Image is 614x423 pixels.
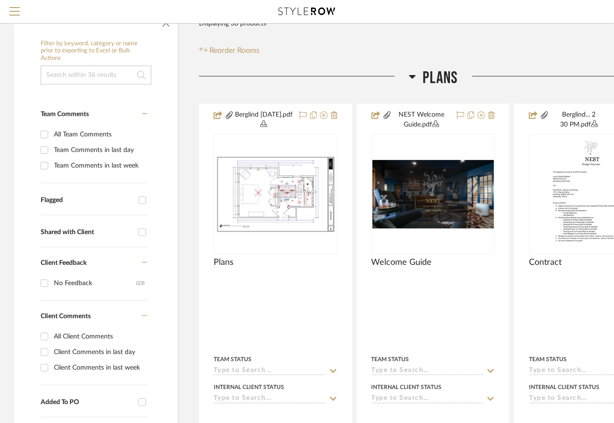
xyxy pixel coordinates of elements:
[234,110,294,130] button: Berglind [DATE].pdf
[372,367,484,376] input: Type to Search…
[54,158,145,173] div: Team Comments in last week
[41,228,134,237] div: Shared with Client
[372,355,409,364] div: Team Status
[214,383,284,391] div: Internal Client Status
[54,276,136,291] div: No Feedback
[54,329,145,344] div: All Client Comments
[423,68,458,88] span: Plans
[210,45,260,56] span: Reorder Rooms
[54,143,145,158] div: Team Comments in last day
[372,160,494,228] img: Welcome Guide
[214,367,326,376] input: Type to Search…
[41,66,151,85] input: Search within 36 results
[199,45,260,56] button: Reorder Rooms
[156,12,175,31] button: Close
[41,313,91,320] span: Client Comments
[136,276,145,291] div: (23)
[41,111,89,118] span: Team Comments
[372,383,442,391] div: Internal Client Status
[41,40,151,62] h6: Filter by keyword, category or name prior to exporting to Excel or Bulk Actions
[372,395,484,404] input: Type to Search…
[54,127,145,142] div: All Team Comments
[372,135,495,254] div: 0
[529,383,599,391] div: Internal Client Status
[529,257,562,268] span: Contract
[54,360,145,375] div: Client Comments in last week
[549,110,609,130] button: Berglind... 2 30 PM.pdf
[41,398,134,406] div: Added To PO
[372,257,432,268] span: Welcome Guide
[41,260,86,266] span: Client Feedback
[214,257,233,268] span: Plans
[215,155,337,234] img: Plans
[54,345,145,360] div: Client Comments in last day
[214,355,251,364] div: Team Status
[392,110,451,130] button: NEST Welcome Guide.pdf
[214,395,326,404] input: Type to Search…
[529,355,567,364] div: Team Status
[41,196,134,204] div: Flagged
